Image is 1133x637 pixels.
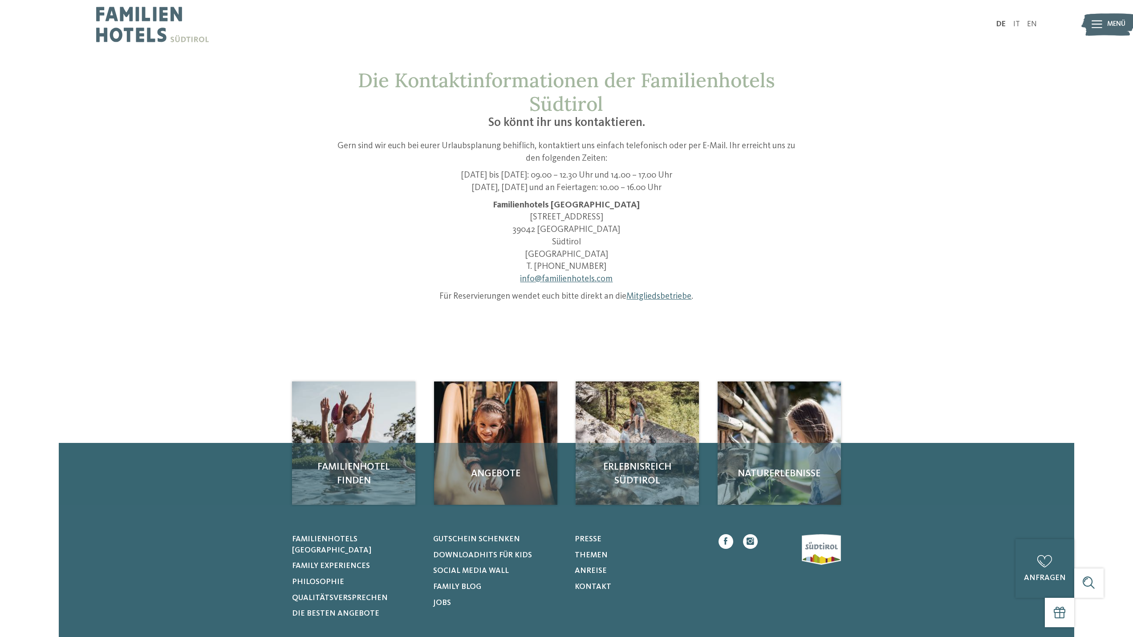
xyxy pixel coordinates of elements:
[996,20,1006,28] a: DE
[334,170,800,194] p: [DATE] bis [DATE]: 09.00 – 12.30 Uhr und 14.00 – 17.00 Uhr [DATE], [DATE] und an Feiertagen: 10.0...
[433,536,520,543] span: Gutschein schenken
[1015,539,1074,598] a: anfragen
[575,566,704,577] a: Anreise
[302,460,406,488] span: Familienhotel finden
[292,562,370,570] span: Family Experiences
[434,381,557,505] img: Unsere Kontaktinformationen
[434,381,557,505] a: Unsere Kontaktinformationen Angebote
[1013,20,1020,28] a: IT
[576,381,699,505] a: Unsere Kontaktinformationen Erlebnisreich Südtirol
[488,117,645,129] span: So könnt ihr uns kontaktieren.
[433,567,509,575] span: Social Media Wall
[292,594,388,602] span: Qualitätsversprechen
[292,381,415,505] img: Unsere Kontaktinformationen
[433,550,562,561] a: Downloadhits für Kids
[334,291,800,303] p: Für Reservierungen wendet euch bitte direkt an die .
[1027,20,1037,28] a: EN
[292,593,421,604] a: Qualitätsversprechen
[334,140,800,165] p: Gern sind wir euch bei eurer Urlaubsplanung behiflich, kontaktiert uns einfach telefonisch oder p...
[718,381,841,505] a: Unsere Kontaktinformationen Naturerlebnisse
[575,550,704,561] a: Themen
[292,536,371,554] span: Familienhotels [GEOGRAPHIC_DATA]
[575,552,608,559] span: Themen
[575,567,607,575] span: Anreise
[493,201,640,210] strong: Familienhotels [GEOGRAPHIC_DATA]
[292,609,421,620] a: Die besten Angebote
[575,582,704,593] a: Kontakt
[292,578,344,586] span: Philosophie
[292,561,421,572] a: Family Experiences
[575,536,601,543] span: Presse
[433,566,562,577] a: Social Media Wall
[358,68,775,116] span: Die Kontaktinformationen der Familienhotels Südtirol
[292,534,421,556] a: Familienhotels [GEOGRAPHIC_DATA]
[626,292,691,301] a: Mitgliedsbetriebe
[1024,574,1066,582] span: anfragen
[292,381,415,505] a: Unsere Kontaktinformationen Familienhotel finden
[576,381,699,505] img: Unsere Kontaktinformationen
[433,583,481,591] span: Family Blog
[1107,20,1125,29] span: Menü
[292,610,379,617] span: Die besten Angebote
[433,582,562,593] a: Family Blog
[433,534,562,545] a: Gutschein schenken
[727,467,831,481] span: Naturerlebnisse
[520,275,613,284] a: info@familienhotels.com
[444,467,548,481] span: Angebote
[433,598,562,609] a: Jobs
[575,583,611,591] span: Kontakt
[334,199,800,286] p: [STREET_ADDRESS] 39042 [GEOGRAPHIC_DATA] Südtirol [GEOGRAPHIC_DATA] T. [PHONE_NUMBER]
[433,599,451,607] span: Jobs
[433,552,532,559] span: Downloadhits für Kids
[292,577,421,588] a: Philosophie
[585,460,689,488] span: Erlebnisreich Südtirol
[575,534,704,545] a: Presse
[718,381,841,505] img: Unsere Kontaktinformationen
